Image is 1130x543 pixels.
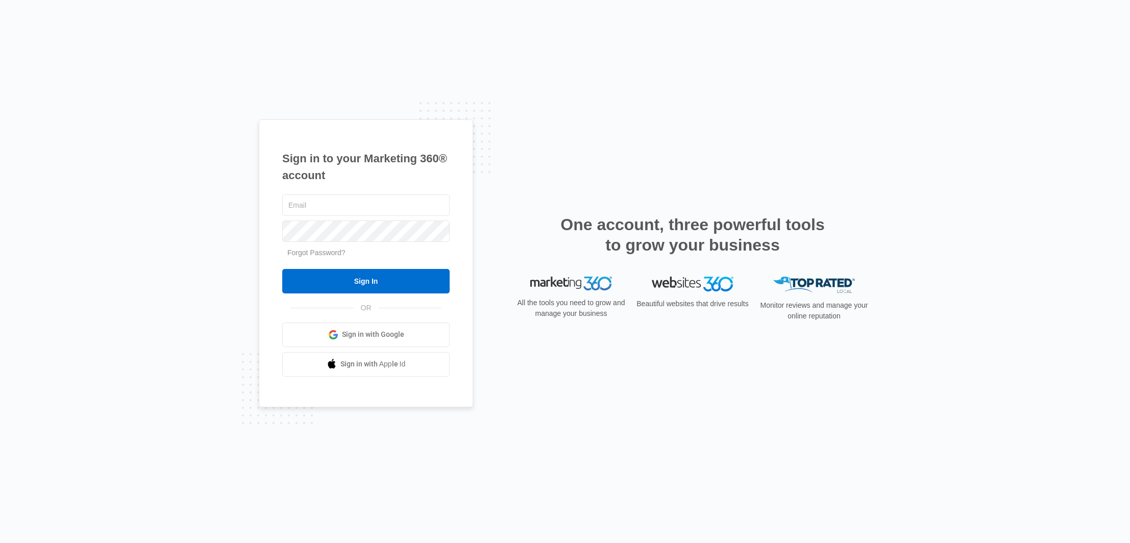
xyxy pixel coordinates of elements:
input: Sign In [282,269,450,293]
p: All the tools you need to grow and manage your business [514,298,628,319]
input: Email [282,194,450,216]
img: Marketing 360 [530,277,612,291]
a: Sign in with Google [282,323,450,347]
img: Websites 360 [652,277,733,291]
span: OR [354,303,379,313]
h1: Sign in to your Marketing 360® account [282,150,450,184]
p: Beautiful websites that drive results [635,299,750,309]
img: Top Rated Local [773,277,855,293]
a: Forgot Password? [287,249,346,257]
span: Sign in with Google [342,329,404,340]
p: Monitor reviews and manage your online reputation [757,300,871,322]
span: Sign in with Apple Id [340,359,406,369]
a: Sign in with Apple Id [282,352,450,377]
h2: One account, three powerful tools to grow your business [557,214,828,255]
